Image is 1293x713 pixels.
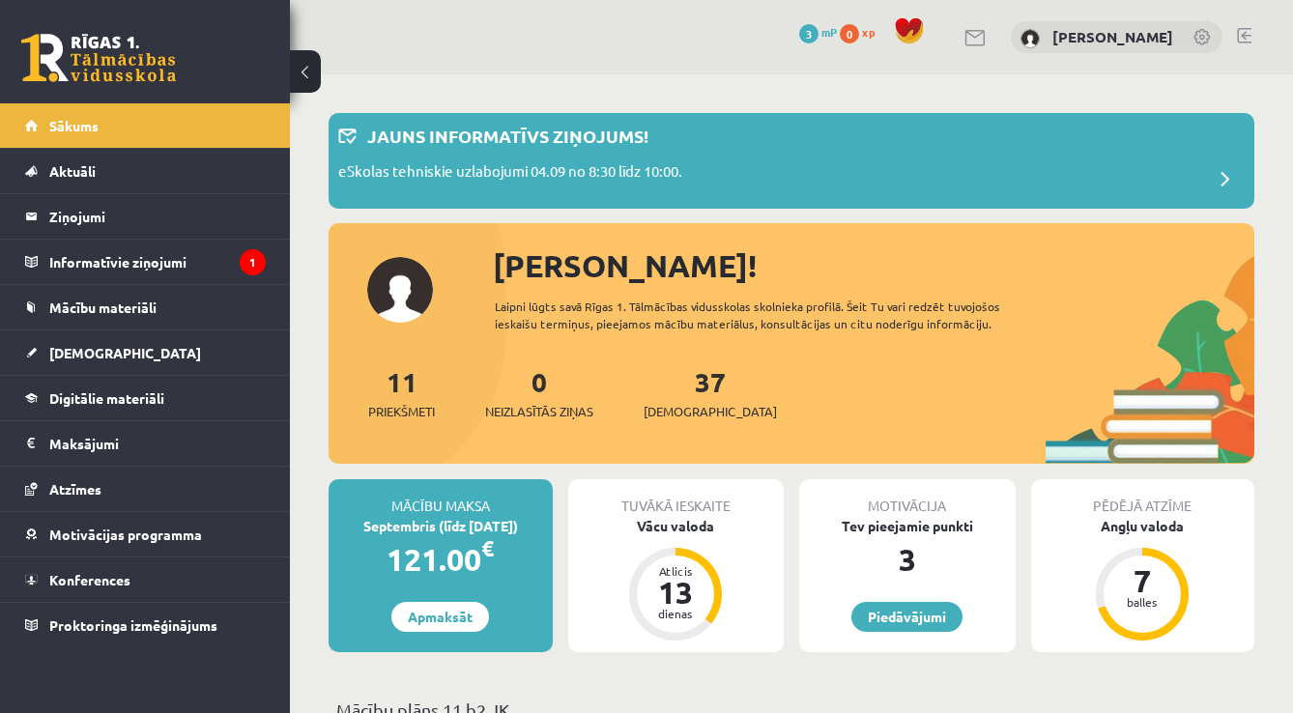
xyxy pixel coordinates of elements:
a: Angļu valoda 7 balles [1031,516,1255,643]
span: Sākums [49,117,99,134]
span: Proktoringa izmēģinājums [49,616,217,634]
div: [PERSON_NAME]! [493,242,1254,289]
a: Apmaksāt [391,602,489,632]
a: Atzīmes [25,467,266,511]
span: [DEMOGRAPHIC_DATA] [49,344,201,361]
span: Mācību materiāli [49,299,157,316]
span: 3 [799,24,819,43]
span: Priekšmeti [368,402,435,421]
div: balles [1113,596,1171,608]
div: Tuvākā ieskaite [568,479,785,516]
span: Aktuāli [49,162,96,180]
p: Jauns informatīvs ziņojums! [367,123,648,149]
span: Digitālie materiāli [49,389,164,407]
a: Piedāvājumi [851,602,963,632]
legend: Ziņojumi [49,194,266,239]
a: Sākums [25,103,266,148]
div: 3 [799,536,1016,583]
a: 3 mP [799,24,837,40]
a: Digitālie materiāli [25,376,266,420]
a: [PERSON_NAME] [1052,27,1173,46]
a: Maksājumi [25,421,266,466]
span: mP [821,24,837,40]
a: 0 xp [840,24,884,40]
span: 0 [840,24,859,43]
div: Pēdējā atzīme [1031,479,1255,516]
div: Vācu valoda [568,516,785,536]
p: eSkolas tehniskie uzlabojumi 04.09 no 8:30 līdz 10:00. [338,160,682,187]
a: 37[DEMOGRAPHIC_DATA] [644,364,777,421]
a: Konferences [25,557,266,602]
a: Vācu valoda Atlicis 13 dienas [568,516,785,643]
span: Atzīmes [49,480,101,498]
legend: Informatīvie ziņojumi [49,240,266,284]
span: Motivācijas programma [49,526,202,543]
a: 0Neizlasītās ziņas [485,364,593,421]
div: Motivācija [799,479,1016,516]
div: Atlicis [646,565,704,577]
a: Ziņojumi [25,194,266,239]
span: [DEMOGRAPHIC_DATA] [644,402,777,421]
div: Laipni lūgts savā Rīgas 1. Tālmācības vidusskolas skolnieka profilā. Šeit Tu vari redzēt tuvojošo... [495,298,1050,332]
img: Laura Liepiņa [1020,29,1040,48]
a: Motivācijas programma [25,512,266,556]
div: Tev pieejamie punkti [799,516,1016,536]
div: 121.00 [329,536,553,583]
a: Mācību materiāli [25,285,266,329]
div: Septembris (līdz [DATE]) [329,516,553,536]
div: 13 [646,577,704,608]
div: Angļu valoda [1031,516,1255,536]
a: Jauns informatīvs ziņojums! eSkolas tehniskie uzlabojumi 04.09 no 8:30 līdz 10:00. [338,123,1245,199]
a: [DEMOGRAPHIC_DATA] [25,330,266,375]
span: € [481,534,494,562]
a: 11Priekšmeti [368,364,435,421]
span: Konferences [49,571,130,588]
span: Neizlasītās ziņas [485,402,593,421]
div: dienas [646,608,704,619]
span: xp [862,24,875,40]
a: Rīgas 1. Tālmācības vidusskola [21,34,176,82]
i: 1 [240,249,266,275]
a: Proktoringa izmēģinājums [25,603,266,647]
div: 7 [1113,565,1171,596]
a: Aktuāli [25,149,266,193]
legend: Maksājumi [49,421,266,466]
a: Informatīvie ziņojumi1 [25,240,266,284]
div: Mācību maksa [329,479,553,516]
